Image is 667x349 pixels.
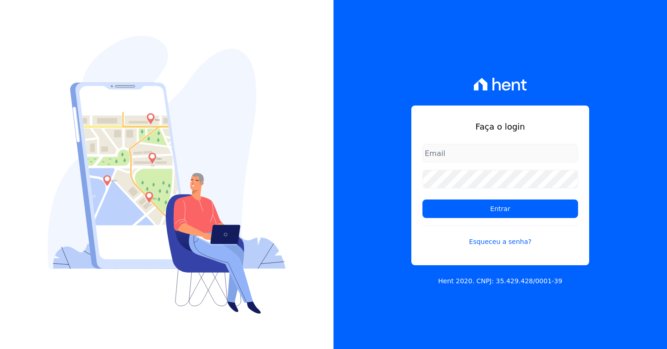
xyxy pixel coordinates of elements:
input: Entrar [422,199,578,218]
input: Email [422,144,578,162]
h1: Faça o login [422,120,578,133]
img: Login [48,36,286,314]
p: Hent 2020. CNPJ: 35.429.428/0001-39 [438,276,562,286]
a: Esqueceu a senha? [422,225,578,247]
